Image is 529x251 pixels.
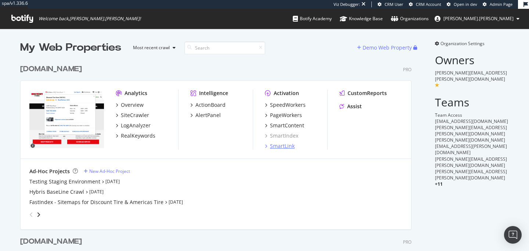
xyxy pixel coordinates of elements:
span: CRM User [385,1,403,7]
span: Open in dev [454,1,477,7]
div: Viz Debugger: [334,1,360,7]
a: [DATE] [169,199,183,205]
span: [PERSON_NAME][EMAIL_ADDRESS][PERSON_NAME][DOMAIN_NAME] [435,168,507,181]
div: Open Intercom Messenger [504,226,522,244]
div: angle-right [36,211,41,218]
a: Testing Staging Environment [29,178,100,185]
div: [DOMAIN_NAME] [20,236,82,247]
span: [PERSON_NAME][EMAIL_ADDRESS][PERSON_NAME][DOMAIN_NAME] [435,124,507,137]
div: PageWorkers [270,112,302,119]
button: Most recent crawl [127,42,179,54]
a: Open in dev [447,1,477,7]
div: Knowledge Base [340,15,383,22]
span: joe.mcdonald [443,15,514,22]
div: angle-left [26,209,36,221]
a: [DOMAIN_NAME] [20,236,85,247]
a: CustomReports [339,90,387,97]
a: SiteCrawler [116,112,149,119]
button: Demo Web Property [357,42,413,54]
a: Hybris BaseLine Crawl [29,188,84,196]
div: SmartContent [270,122,304,129]
input: Search [184,41,265,54]
div: RealKeywords [121,132,155,139]
div: Ad-Hoc Projects [29,168,70,175]
a: SmartIndex [265,132,298,139]
span: [PERSON_NAME][DOMAIN_NAME][EMAIL_ADDRESS][PERSON_NAME][DOMAIN_NAME] [435,137,507,156]
span: CRM Account [416,1,441,7]
div: Botify Academy [293,15,332,22]
a: ActionBoard [190,101,226,109]
span: Organization Settings [440,40,485,47]
div: Analytics [125,90,147,97]
a: CRM Account [409,1,441,7]
a: Admin Page [483,1,512,7]
a: AlertPanel [190,112,221,119]
a: SpeedWorkers [265,101,306,109]
div: Team Access [435,112,509,118]
a: Botify Academy [293,9,332,29]
a: Knowledge Base [340,9,383,29]
div: SiteCrawler [121,112,149,119]
div: Most recent crawl [133,46,170,50]
a: RealKeywords [116,132,155,139]
div: CustomReports [348,90,387,97]
div: SpeedWorkers [270,101,306,109]
a: Organizations [391,9,429,29]
div: Demo Web Property [363,44,412,51]
h2: Owners [435,54,509,66]
span: + 11 [435,181,443,187]
div: ActionBoard [195,101,226,109]
div: Activation [274,90,299,97]
a: [DATE] [105,178,120,185]
div: SmartLink [270,142,295,150]
a: LogAnalyzer [116,122,151,129]
div: Intelligence [199,90,228,97]
div: New Ad-Hoc Project [89,168,130,174]
h2: Teams [435,96,509,108]
div: Organizations [391,15,429,22]
button: [PERSON_NAME].[PERSON_NAME] [429,13,525,25]
a: SmartLink [265,142,295,150]
a: Overview [116,101,144,109]
img: discounttire.com [29,90,104,149]
a: CRM User [378,1,403,7]
a: New Ad-Hoc Project [84,168,130,174]
span: Admin Page [490,1,512,7]
div: [DOMAIN_NAME] [20,64,82,74]
span: [EMAIL_ADDRESS][DOMAIN_NAME] [435,118,508,124]
div: LogAnalyzer [121,122,151,129]
a: [DATE] [89,189,104,195]
a: [DOMAIN_NAME] [20,64,85,74]
span: [PERSON_NAME][EMAIL_ADDRESS][PERSON_NAME][DOMAIN_NAME] [435,70,507,82]
a: Demo Web Property [357,44,413,51]
div: My Web Properties [20,40,121,55]
div: AlertPanel [195,112,221,119]
a: PageWorkers [265,112,302,119]
div: Overview [121,101,144,109]
a: FastIndex - Sitemaps for Discount Tire & Americas Tire [29,199,163,206]
div: Pro [403,239,411,245]
span: [PERSON_NAME][EMAIL_ADDRESS][PERSON_NAME][DOMAIN_NAME] [435,156,507,168]
span: Welcome back, [PERSON_NAME].[PERSON_NAME] ! [39,16,141,22]
div: Pro [403,66,411,73]
a: Assist [339,103,362,110]
div: Assist [347,103,362,110]
a: SmartContent [265,122,304,129]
